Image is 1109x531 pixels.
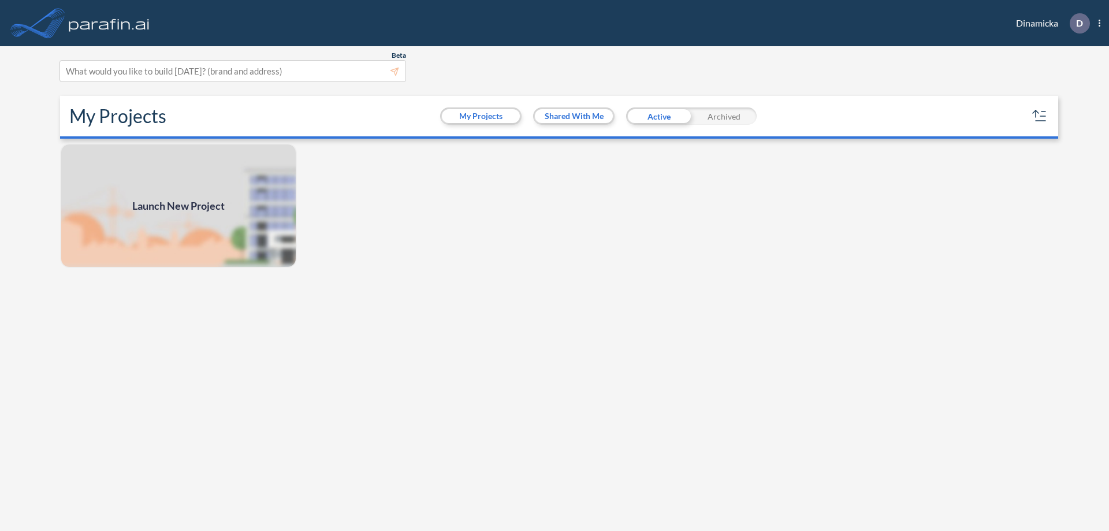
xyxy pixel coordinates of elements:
[1076,18,1083,28] p: D
[132,198,225,214] span: Launch New Project
[60,143,297,268] a: Launch New Project
[1030,107,1049,125] button: sort
[60,143,297,268] img: add
[626,107,691,125] div: Active
[691,107,757,125] div: Archived
[66,12,152,35] img: logo
[392,51,406,60] span: Beta
[442,109,520,123] button: My Projects
[69,105,166,127] h2: My Projects
[535,109,613,123] button: Shared With Me
[999,13,1100,34] div: Dinamicka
